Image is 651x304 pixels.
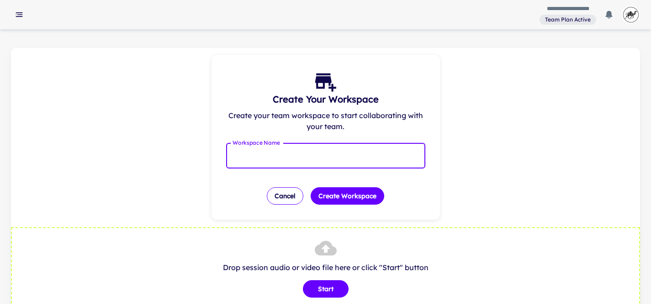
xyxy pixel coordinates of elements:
[303,280,349,298] button: Start
[233,139,280,147] label: Workspace Name
[267,187,303,205] button: Cancel
[541,16,594,24] span: Team Plan Active
[540,15,596,24] span: View and manage your current plan and billing details.
[273,92,379,106] h5: Create Your Workspace
[226,110,425,132] p: Create your team workspace to start collaborating with your team.
[540,14,596,25] a: View and manage your current plan and billing details.
[21,262,630,273] p: Drop session audio or video file here or click "Start" button
[311,187,384,205] button: Create Workspace
[622,5,640,24] img: photoURL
